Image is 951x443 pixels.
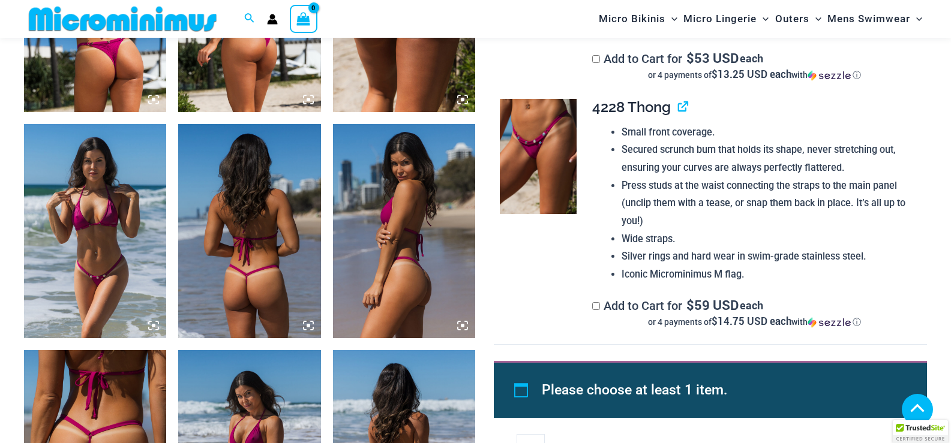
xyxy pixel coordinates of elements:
span: Micro Bikinis [599,4,665,34]
span: $ [686,49,694,67]
span: Menu Toggle [665,4,677,34]
span: $13.25 USD each [712,67,791,81]
span: Menu Toggle [809,4,821,34]
a: Micro BikinisMenu ToggleMenu Toggle [596,4,680,34]
span: 4228 Thong [592,98,671,116]
div: or 4 payments of with [592,316,917,328]
li: Please choose at least 1 item. [542,376,899,404]
input: Add to Cart for$53 USD eachor 4 payments of$13.25 USD eachwithSezzle Click to learn more about Se... [592,55,600,63]
img: Tight Rope Pink 319 Top 4212 Micro [24,124,166,337]
img: Sezzle [808,317,851,328]
li: Secured scrunch bum that holds its shape, never stretching out, ensuring your curves are always p... [622,141,917,176]
li: Press studs at the waist connecting the straps to the main panel (unclip them with a tease, or sn... [622,177,917,230]
span: each [740,52,763,64]
nav: Site Navigation [594,2,927,36]
span: $14.75 USD each [712,314,791,328]
span: Mens Swimwear [827,4,910,34]
div: or 4 payments of$14.75 USD eachwithSezzle Click to learn more about Sezzle [592,316,917,328]
span: Outers [775,4,809,34]
a: Mens SwimwearMenu ToggleMenu Toggle [824,4,925,34]
li: Silver rings and hard wear in swim-grade stainless steel. [622,248,917,266]
div: or 4 payments of with [592,69,917,81]
li: Small front coverage. [622,123,917,141]
img: MM SHOP LOGO FLAT [24,5,221,32]
span: each [740,299,763,311]
a: Search icon link [244,11,255,26]
label: Add to Cart for [592,52,917,81]
img: Tight Rope Pink 319 Top 4212 Micro [178,124,320,337]
span: 53 USD [686,52,739,64]
img: Tight Rope Pink 4228 Thong [500,99,577,214]
div: or 4 payments of$13.25 USD eachwithSezzle Click to learn more about Sezzle [592,69,917,81]
a: View Shopping Cart, empty [290,5,317,32]
span: 59 USD [686,299,739,311]
li: Iconic Microminimus M flag. [622,266,917,284]
li: Wide straps. [622,230,917,248]
label: Add to Cart for [592,299,917,328]
input: Add to Cart for$59 USD eachor 4 payments of$14.75 USD eachwithSezzle Click to learn more about Se... [592,302,600,310]
span: Menu Toggle [910,4,922,34]
span: Menu Toggle [757,4,769,34]
a: OutersMenu ToggleMenu Toggle [772,4,824,34]
div: TrustedSite Certified [893,420,948,443]
img: Sezzle [808,70,851,81]
span: Micro Lingerie [683,4,757,34]
a: Micro LingerieMenu ToggleMenu Toggle [680,4,772,34]
a: Account icon link [267,14,278,25]
img: Tight Rope Pink 319 Top 4212 Micro [333,124,475,337]
span: $ [686,296,694,314]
